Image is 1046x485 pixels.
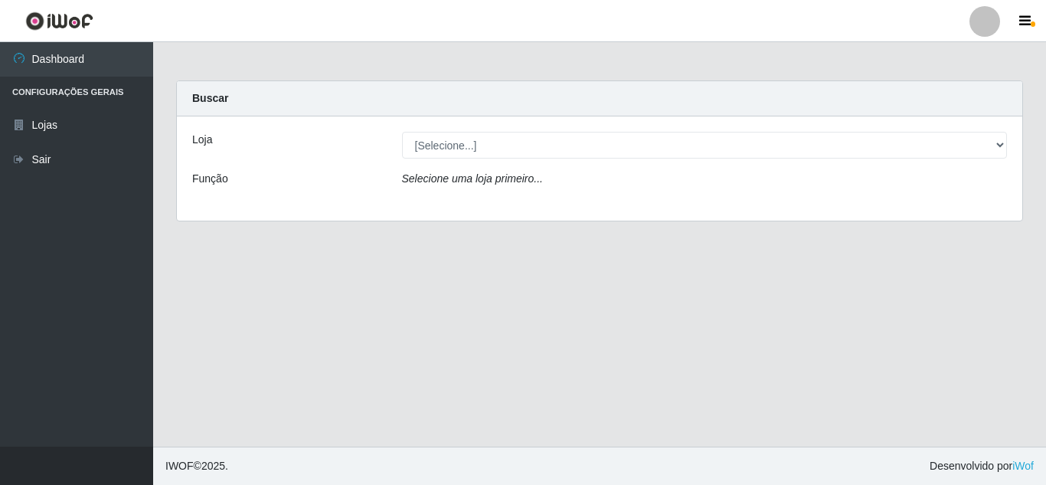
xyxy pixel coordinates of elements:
[192,171,228,187] label: Função
[192,92,228,104] strong: Buscar
[1012,460,1034,472] a: iWof
[165,460,194,472] span: IWOF
[165,458,228,474] span: © 2025 .
[25,11,93,31] img: CoreUI Logo
[192,132,212,148] label: Loja
[402,172,543,185] i: Selecione uma loja primeiro...
[930,458,1034,474] span: Desenvolvido por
